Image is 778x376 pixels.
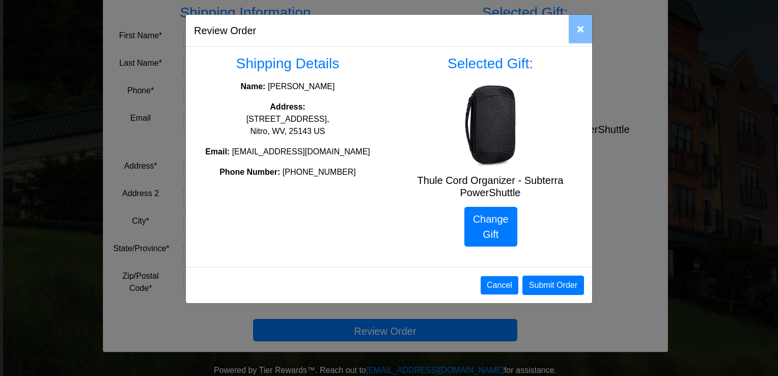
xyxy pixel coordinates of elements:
button: Submit Order [522,276,584,295]
h5: Review Order [194,23,256,38]
button: Close [569,15,592,43]
a: Change Gift [464,207,517,247]
span: × [577,22,584,36]
h5: Thule Cord Organizer - Subterra PowerShuttle [397,174,584,199]
span: [PERSON_NAME] [268,82,335,91]
span: [EMAIL_ADDRESS][DOMAIN_NAME] [232,147,370,156]
img: Thule Cord Organizer - Subterra PowerShuttle [450,85,531,166]
h3: Shipping Details [194,55,381,72]
button: Cancel [481,276,518,294]
h3: Selected Gift: [397,55,584,72]
strong: Name: [241,82,266,91]
strong: Phone Number: [219,168,280,176]
span: [STREET_ADDRESS], Nitro, WV, 25143 US [246,115,329,136]
strong: Email: [205,147,230,156]
strong: Address: [270,102,305,111]
span: [PHONE_NUMBER] [283,168,356,176]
